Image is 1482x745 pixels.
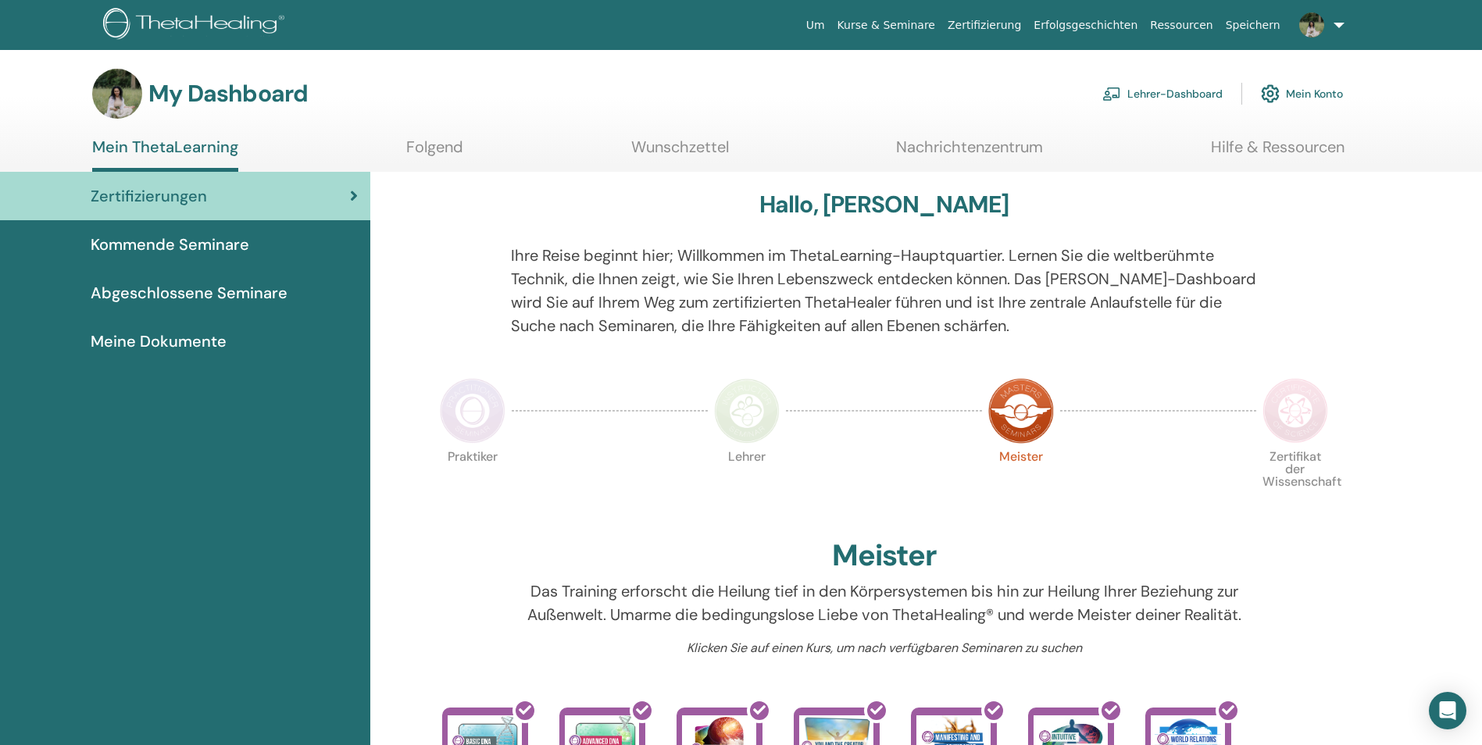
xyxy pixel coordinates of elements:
[92,137,238,172] a: Mein ThetaLearning
[91,233,249,256] span: Kommende Seminare
[988,451,1054,516] p: Meister
[1211,137,1345,168] a: Hilfe & Ressourcen
[1261,77,1343,111] a: Mein Konto
[1102,87,1121,101] img: chalkboard-teacher.svg
[440,378,505,444] img: Practitioner
[1261,80,1280,107] img: cog.svg
[91,281,287,305] span: Abgeschlossene Seminare
[1027,11,1144,40] a: Erfolgsgeschichten
[1144,11,1219,40] a: Ressourcen
[832,538,937,574] h2: Meister
[511,244,1257,337] p: Ihre Reise beginnt hier; Willkommen im ThetaLearning-Hauptquartier. Lernen Sie die weltberühmte T...
[1102,77,1223,111] a: Lehrer-Dashboard
[1429,692,1466,729] div: Open Intercom Messenger
[406,137,463,168] a: Folgend
[1299,12,1324,37] img: default.jpg
[440,451,505,516] p: Praktiker
[103,8,290,43] img: logo.png
[800,11,831,40] a: Um
[148,80,308,108] h3: My Dashboard
[714,451,780,516] p: Lehrer
[1220,11,1287,40] a: Speichern
[941,11,1027,40] a: Zertifizierung
[92,69,142,119] img: default.jpg
[91,330,227,353] span: Meine Dokumente
[91,184,207,208] span: Zertifizierungen
[988,378,1054,444] img: Master
[714,378,780,444] img: Instructor
[511,639,1257,658] p: Klicken Sie auf einen Kurs, um nach verfügbaren Seminaren zu suchen
[896,137,1043,168] a: Nachrichtenzentrum
[1262,378,1328,444] img: Certificate of Science
[759,191,1009,219] h3: Hallo, [PERSON_NAME]
[511,579,1257,626] p: Das Training erforscht die Heilung tief in den Körpersystemen bis hin zur Heilung Ihrer Beziehung...
[1262,451,1328,516] p: Zertifikat der Wissenschaft
[831,11,941,40] a: Kurse & Seminare
[631,137,729,168] a: Wunschzettel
